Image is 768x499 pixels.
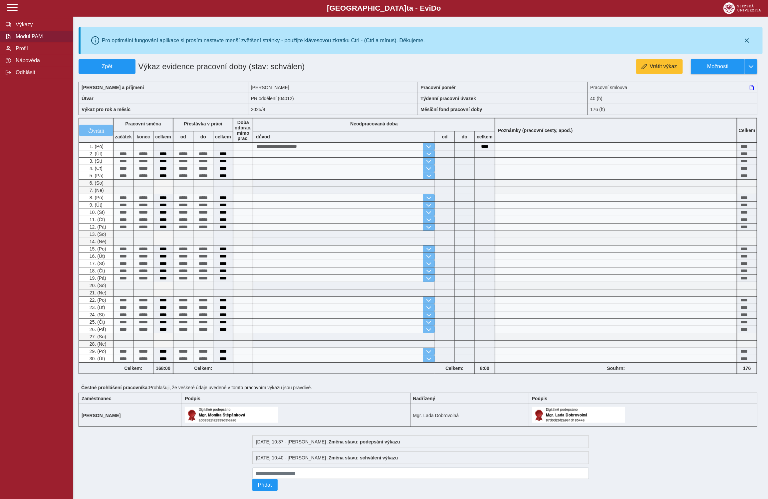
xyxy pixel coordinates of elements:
span: 9. (Út) [88,202,103,208]
b: [PERSON_NAME] [82,413,121,418]
span: D [431,4,436,12]
img: logo_web_su.png [723,2,761,14]
span: Přidat [258,482,272,488]
b: 8:00 [475,366,495,371]
span: 16. (Út) [88,253,105,259]
img: Digitálně podepsáno uživatelem [185,407,278,423]
b: [PERSON_NAME] a příjmení [82,85,144,90]
b: Změna stavu: schválení výkazu [329,455,398,460]
div: [DATE] 10:37 - [PERSON_NAME] : [252,435,589,448]
span: 7. (Ne) [88,188,104,193]
span: 29. (Po) [88,349,106,354]
span: 11. (Čt) [88,217,105,222]
span: Vrátit výkaz [650,64,677,70]
b: celkem [213,134,233,139]
b: Poznámky (pracovní cesty, apod.) [495,128,576,133]
b: Změna stavu: podepsání výkazu [329,439,400,444]
button: vrátit [79,125,113,136]
span: t [406,4,409,12]
img: Digitálně podepsáno uživatelem [532,407,625,423]
span: 13. (So) [88,232,106,237]
span: Nápověda [14,58,68,64]
b: Pracovní směna [125,121,161,126]
span: Výkazy [14,22,68,28]
b: Podpis [532,396,548,401]
span: 15. (Po) [88,246,106,251]
span: 19. (Pá) [88,275,106,281]
b: Celkem [739,128,755,133]
button: Zpět [79,59,135,74]
span: 2. (Út) [88,151,103,156]
span: 4. (Čt) [88,166,103,171]
b: od [173,134,193,139]
b: Doba odprac. mimo prac. [235,120,252,141]
span: 21. (Ne) [88,290,107,295]
div: Pracovní smlouva [588,82,757,93]
span: Odhlásit [14,70,68,76]
span: Zpět [82,64,132,70]
button: Vrátit výkaz [636,59,683,74]
b: Pracovní poměr [421,85,456,90]
b: Přestávka v práci [184,121,222,126]
span: 6. (So) [88,180,104,186]
b: 168:00 [153,366,173,371]
span: o [436,4,441,12]
b: Výkaz pro rok a měsíc [82,107,130,112]
div: 40 (h) [588,93,757,104]
span: 1. (Po) [88,144,104,149]
b: Celkem: [173,366,233,371]
div: [DATE] 10:40 - [PERSON_NAME] : [252,451,589,464]
span: 17. (St) [88,261,105,266]
b: do [455,134,474,139]
div: Pro optimální fungování aplikace si prosím nastavte menší zvětšení stránky - použijte klávesovou ... [102,38,425,44]
button: Přidat [252,479,278,491]
b: Neodpracovaná doba [350,121,397,126]
span: 12. (Pá) [88,224,106,230]
span: Profil [14,46,68,52]
button: Možnosti [691,59,745,74]
div: [PERSON_NAME] [248,82,418,93]
span: vrátit [93,128,105,133]
span: 5. (Pá) [88,173,104,178]
span: 26. (Pá) [88,327,106,332]
span: 3. (St) [88,158,102,164]
b: Nadřízený [413,396,435,401]
b: Týdenní pracovní úvazek [421,96,476,101]
b: Měsíční fond pracovní doby [421,107,482,112]
span: 27. (So) [88,334,106,339]
b: do [193,134,213,139]
b: Zaměstnanec [82,396,111,401]
span: 28. (Ne) [88,341,107,347]
b: Celkem: [114,366,153,371]
span: Možnosti [696,64,739,70]
span: 8. (Po) [88,195,104,200]
span: 30. (Út) [88,356,105,361]
div: PR oddělení (04012) [248,93,418,104]
b: Čestné prohlášení pracovníka: [81,385,149,390]
span: 10. (St) [88,210,105,215]
div: 2025/9 [248,104,418,115]
span: 25. (Čt) [88,319,105,325]
span: 18. (Čt) [88,268,105,273]
span: 20. (So) [88,283,106,288]
div: Prohlašuji, že veškeré údaje uvedené v tomto pracovním výkazu jsou pravdivé. [79,382,763,393]
b: Souhrn: [607,366,625,371]
b: [GEOGRAPHIC_DATA] a - Evi [20,4,748,13]
h1: Výkaz evidence pracovní doby (stav: schválen) [135,59,364,74]
span: 23. (Út) [88,305,105,310]
b: začátek [114,134,133,139]
div: 176 (h) [588,104,757,115]
b: 176 [737,366,757,371]
span: Modul PAM [14,34,68,40]
b: konec [133,134,153,139]
b: celkem [153,134,173,139]
b: Podpis [185,396,200,401]
b: celkem [475,134,495,139]
b: Útvar [82,96,94,101]
span: 24. (St) [88,312,105,317]
span: 22. (Po) [88,297,106,303]
b: důvod [256,134,270,139]
td: Mgr. Lada Dobrovolná [410,404,529,427]
b: od [435,134,454,139]
span: 14. (Ne) [88,239,107,244]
